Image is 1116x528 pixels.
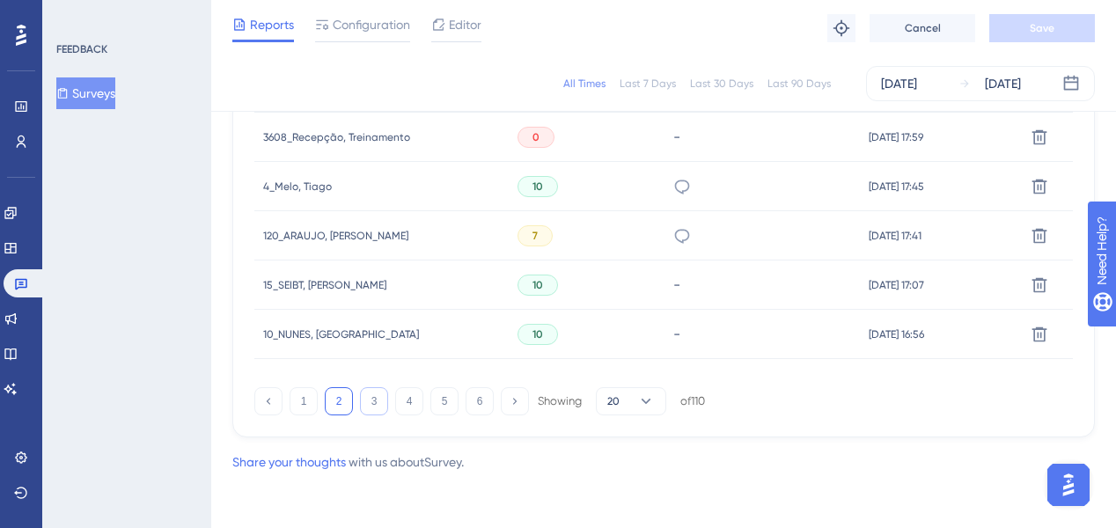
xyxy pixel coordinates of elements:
span: Configuration [333,14,410,35]
div: Last 90 Days [767,77,831,91]
span: 7 [532,229,538,243]
span: [DATE] 16:56 [869,327,924,341]
span: [DATE] 17:45 [869,180,924,194]
span: 10 [532,327,543,341]
div: of 110 [680,393,705,409]
div: All Times [563,77,606,91]
span: 10 [532,180,543,194]
span: Need Help? [41,4,110,26]
span: 0 [532,130,540,144]
span: 3608_Recepção, Treinamento [263,130,410,144]
span: 10 [532,278,543,292]
span: 120_ARAUJO, [PERSON_NAME] [263,229,408,243]
button: 2 [325,387,353,415]
span: Reports [250,14,294,35]
iframe: UserGuiding AI Assistant Launcher [1042,458,1095,511]
button: 20 [596,387,666,415]
button: 3 [360,387,388,415]
button: 1 [290,387,318,415]
button: 5 [430,387,459,415]
div: Showing [538,393,582,409]
div: FEEDBACK [56,42,107,56]
a: Share your thoughts [232,455,346,469]
span: [DATE] 17:07 [869,278,924,292]
span: Editor [449,14,481,35]
span: 15_SEIBT, [PERSON_NAME] [263,278,386,292]
div: - [673,128,851,145]
span: 4_Melo, Tiago [263,180,332,194]
span: [DATE] 17:59 [869,130,923,144]
div: Last 7 Days [620,77,676,91]
div: [DATE] [881,73,917,94]
button: Cancel [870,14,975,42]
button: 6 [466,387,494,415]
span: 10_NUNES, [GEOGRAPHIC_DATA] [263,327,419,341]
span: Save [1030,21,1054,35]
span: 20 [607,394,620,408]
button: Save [989,14,1095,42]
button: 4 [395,387,423,415]
div: - [673,276,851,293]
div: with us about Survey . [232,451,464,473]
span: [DATE] 17:41 [869,229,921,243]
div: [DATE] [985,73,1021,94]
div: - [673,326,851,342]
span: Cancel [905,21,941,35]
button: Surveys [56,77,115,109]
div: Last 30 Days [690,77,753,91]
